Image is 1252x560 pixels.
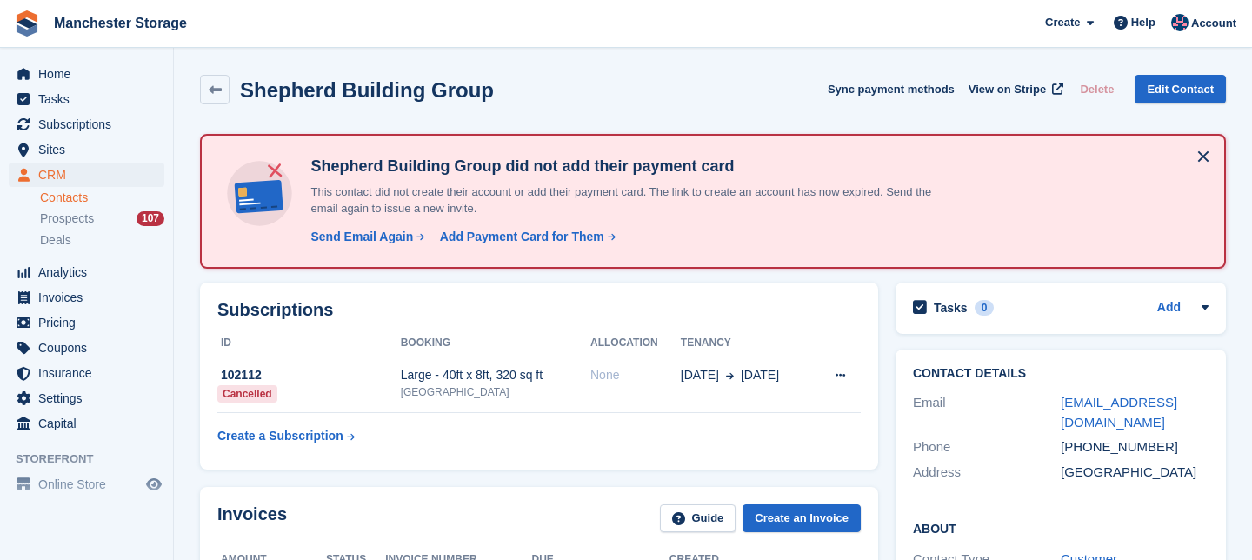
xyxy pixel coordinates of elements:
[9,62,164,86] a: menu
[681,366,719,384] span: [DATE]
[9,112,164,137] a: menu
[743,504,861,533] a: Create an Invoice
[38,361,143,385] span: Insurance
[660,504,736,533] a: Guide
[38,472,143,497] span: Online Store
[240,78,494,102] h2: Shepherd Building Group
[1157,298,1181,318] a: Add
[9,361,164,385] a: menu
[143,474,164,495] a: Preview store
[9,260,164,284] a: menu
[217,385,277,403] div: Cancelled
[1045,14,1080,31] span: Create
[913,437,1061,457] div: Phone
[38,62,143,86] span: Home
[223,157,296,230] img: no-card-linked-e7822e413c904bf8b177c4d89f31251c4716f9871600ec3ca5bfc59e148c83f4.svg
[934,300,968,316] h2: Tasks
[913,393,1061,432] div: Email
[969,81,1046,98] span: View on Stripe
[38,310,143,335] span: Pricing
[1061,437,1209,457] div: [PHONE_NUMBER]
[38,163,143,187] span: CRM
[962,75,1067,103] a: View on Stripe
[9,386,164,410] a: menu
[303,157,956,177] h4: Shepherd Building Group did not add their payment card
[217,300,861,320] h2: Subscriptions
[590,366,681,384] div: None
[1191,15,1236,32] span: Account
[440,228,604,246] div: Add Payment Card for Them
[217,504,287,533] h2: Invoices
[310,228,413,246] div: Send Email Again
[217,330,401,357] th: ID
[40,231,164,250] a: Deals
[401,384,590,400] div: [GEOGRAPHIC_DATA]
[38,137,143,162] span: Sites
[913,367,1209,381] h2: Contact Details
[913,519,1209,537] h2: About
[401,330,590,357] th: Booking
[40,210,94,227] span: Prospects
[9,411,164,436] a: menu
[38,260,143,284] span: Analytics
[303,183,956,217] p: This contact did not create their account or add their payment card. The link to create an accoun...
[828,75,955,103] button: Sync payment methods
[681,330,812,357] th: Tenancy
[40,232,71,249] span: Deals
[38,285,143,310] span: Invoices
[9,336,164,360] a: menu
[1061,463,1209,483] div: [GEOGRAPHIC_DATA]
[9,87,164,111] a: menu
[741,366,779,384] span: [DATE]
[1131,14,1155,31] span: Help
[590,330,681,357] th: Allocation
[38,112,143,137] span: Subscriptions
[137,211,164,226] div: 107
[9,310,164,335] a: menu
[40,210,164,228] a: Prospects 107
[9,137,164,162] a: menu
[433,228,617,246] a: Add Payment Card for Them
[47,9,194,37] a: Manchester Storage
[16,450,173,468] span: Storefront
[38,87,143,111] span: Tasks
[38,386,143,410] span: Settings
[38,336,143,360] span: Coupons
[1135,75,1226,103] a: Edit Contact
[401,366,590,384] div: Large - 40ft x 8ft, 320 sq ft
[9,472,164,497] a: menu
[40,190,164,206] a: Contacts
[1061,395,1177,430] a: [EMAIL_ADDRESS][DOMAIN_NAME]
[1073,75,1121,103] button: Delete
[217,420,355,452] a: Create a Subscription
[217,366,401,384] div: 102112
[14,10,40,37] img: stora-icon-8386f47178a22dfd0bd8f6a31ec36ba5ce8667c1dd55bd0f319d3a0aa187defe.svg
[38,411,143,436] span: Capital
[9,285,164,310] a: menu
[913,463,1061,483] div: Address
[975,300,995,316] div: 0
[217,427,343,445] div: Create a Subscription
[9,163,164,187] a: menu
